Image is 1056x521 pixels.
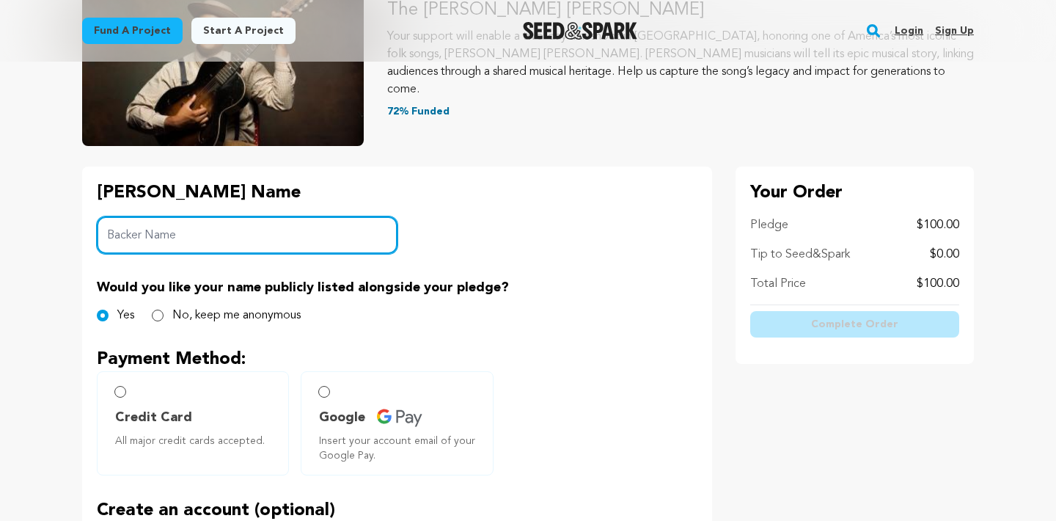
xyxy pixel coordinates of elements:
[191,18,296,44] a: Start a project
[811,317,898,332] span: Complete Order
[935,19,974,43] a: Sign up
[387,28,974,98] p: Your support will enable a two-day film shoot in [GEOGRAPHIC_DATA], honoring one of America’s mos...
[750,275,806,293] p: Total Price
[930,246,959,263] p: $0.00
[172,307,301,324] label: No, keep me anonymous
[750,246,850,263] p: Tip to Seed&Spark
[750,216,788,234] p: Pledge
[895,19,923,43] a: Login
[97,348,697,371] p: Payment Method:
[387,104,974,119] p: 72% Funded
[82,18,183,44] a: Fund a project
[750,311,959,338] button: Complete Order
[319,434,480,463] span: Insert your account email of your Google Pay.
[97,277,697,298] p: Would you like your name publicly listed alongside your pledge?
[917,275,959,293] p: $100.00
[523,22,638,40] a: Seed&Spark Homepage
[319,407,365,428] span: Google
[97,216,397,254] input: Backer Name
[115,434,276,448] span: All major credit cards accepted.
[115,407,192,428] span: Credit Card
[377,409,422,427] img: credit card icons
[523,22,638,40] img: Seed&Spark Logo Dark Mode
[117,307,134,324] label: Yes
[750,181,959,205] p: Your Order
[97,181,397,205] p: [PERSON_NAME] Name
[917,216,959,234] p: $100.00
